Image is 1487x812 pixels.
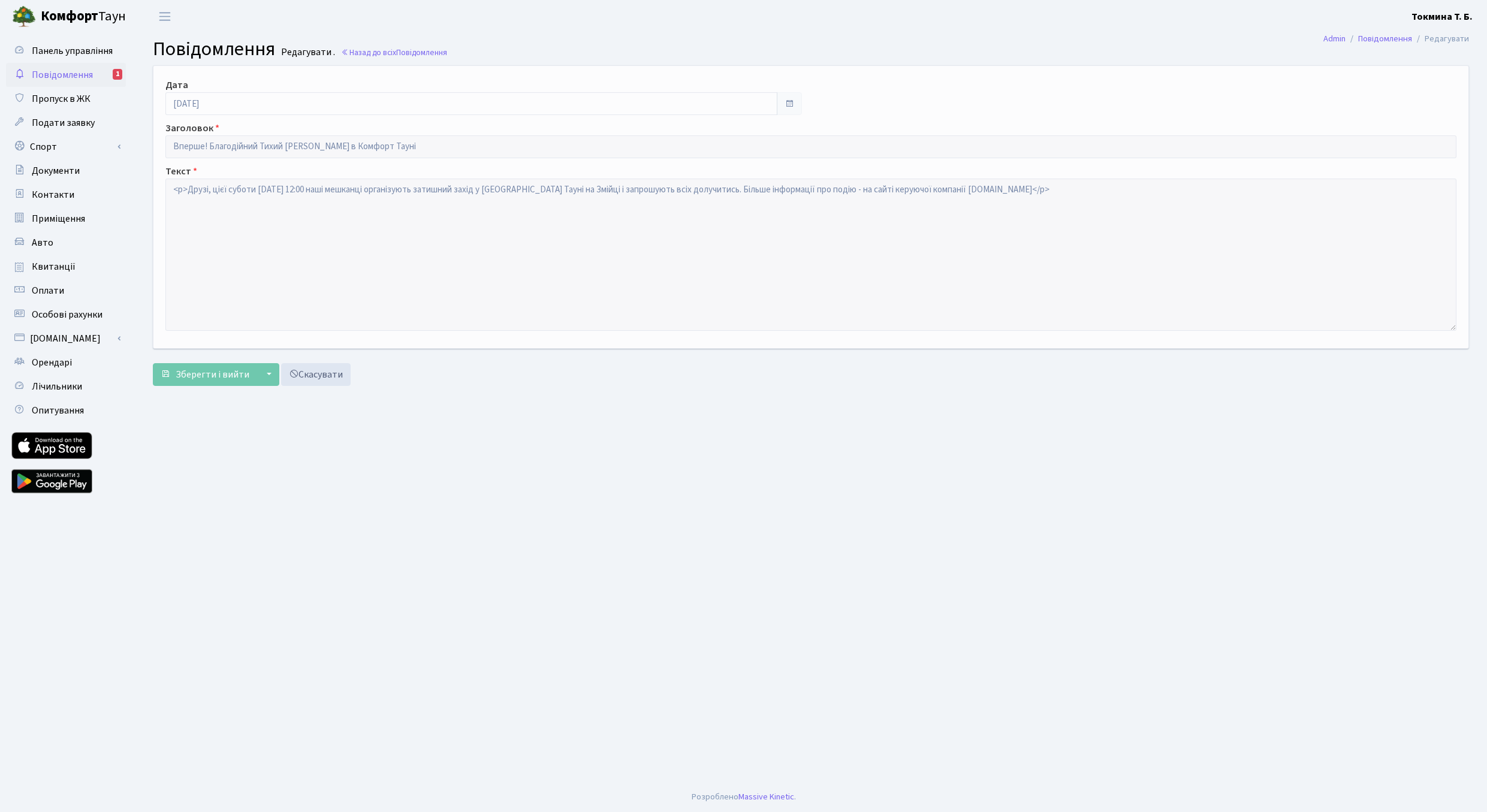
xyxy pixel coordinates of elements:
a: Квитанції [6,255,126,279]
a: Назад до всіхПовідомлення [341,47,447,58]
a: Документи [6,159,126,183]
b: Токмина Т. Б. [1411,10,1473,23]
b: Комфорт [41,7,98,26]
a: Панель управління [6,39,126,63]
span: Панель управління [32,44,113,58]
a: Оплати [6,279,126,303]
span: Оплати [32,284,64,297]
span: Пропуск в ЖК [32,92,91,105]
label: Текст [165,164,197,179]
a: Опитування [6,399,126,422]
label: Дата [165,78,188,92]
small: Редагувати . [279,47,335,58]
span: Повідомлення [32,68,93,81]
span: Приміщення [32,212,85,225]
div: 1 [113,69,122,80]
span: Повідомлення [396,47,447,58]
div: Розроблено . [692,790,796,804]
span: Таун [41,7,126,27]
a: Авто [6,231,126,255]
a: Admin [1323,32,1346,45]
a: Скасувати [281,363,351,386]
span: Повідомлення [153,35,275,63]
a: Приміщення [6,207,126,231]
span: Документи [32,164,80,177]
button: Зберегти і вийти [153,363,257,386]
a: Повідомлення1 [6,63,126,87]
span: Авто [32,236,53,249]
a: Особові рахунки [6,303,126,327]
a: Подати заявку [6,111,126,135]
a: Пропуск в ЖК [6,87,126,111]
span: Опитування [32,404,84,417]
textarea: <p>Друзі, цієї суботи [DATE] 12:00 наші мешканці організують затишний захід у [GEOGRAPHIC_DATA] Т... [165,179,1456,331]
span: Зберегти і вийти [176,368,249,381]
a: Контакти [6,183,126,207]
nav: breadcrumb [1305,26,1487,52]
a: Лічильники [6,375,126,399]
span: Подати заявку [32,116,95,129]
a: Орендарі [6,351,126,375]
a: Токмина Т. Б. [1411,10,1473,24]
img: logo.png [12,5,36,29]
span: Квитанції [32,260,76,273]
span: Контакти [32,188,74,201]
a: [DOMAIN_NAME] [6,327,126,351]
a: Спорт [6,135,126,159]
button: Переключити навігацію [150,7,180,26]
span: Лічильники [32,380,82,393]
span: Особові рахунки [32,308,102,321]
span: Орендарі [32,356,72,369]
li: Редагувати [1412,32,1469,46]
label: Заголовок [165,121,219,135]
a: Повідомлення [1358,32,1412,45]
a: Massive Kinetic [738,790,794,803]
